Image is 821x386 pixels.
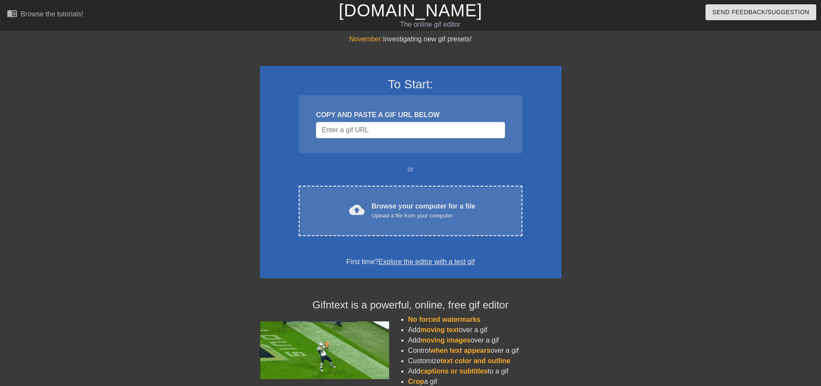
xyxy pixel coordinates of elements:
button: Send Feedback/Suggestion [705,4,816,20]
span: when text appears [430,347,490,354]
a: [DOMAIN_NAME] [339,1,482,20]
li: Add over a gif [408,325,562,335]
span: Send Feedback/Suggestion [712,7,809,18]
a: Explore the editor with a test gif [378,258,474,265]
span: moving text [420,326,459,333]
span: cloud_upload [349,202,365,218]
li: Add over a gif [408,335,562,346]
img: football_small.gif [260,321,389,379]
h3: To Start: [271,77,550,92]
span: No forced watermarks [408,316,481,323]
span: November: [349,35,383,43]
div: The online gif editor [278,19,582,30]
input: Username [316,122,505,138]
div: COPY AND PASTE A GIF URL BELOW [316,110,505,120]
div: Browse your computer for a file [371,201,475,220]
div: Browse the tutorials! [21,10,83,18]
div: Investigating new gif presets! [260,34,562,44]
span: menu_book [7,8,17,19]
span: moving images [420,336,470,344]
h4: Gifntext is a powerful, online, free gif editor [260,299,562,311]
a: Browse the tutorials! [7,8,83,22]
div: Upload a file from your computer [371,212,475,220]
span: captions or subtitles [420,367,487,375]
li: Customize [408,356,562,366]
span: Crop [408,378,424,385]
span: text color and outline [440,357,510,364]
li: Add to a gif [408,366,562,377]
div: First time? [271,257,550,267]
li: Control over a gif [408,346,562,356]
div: or [282,164,539,174]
